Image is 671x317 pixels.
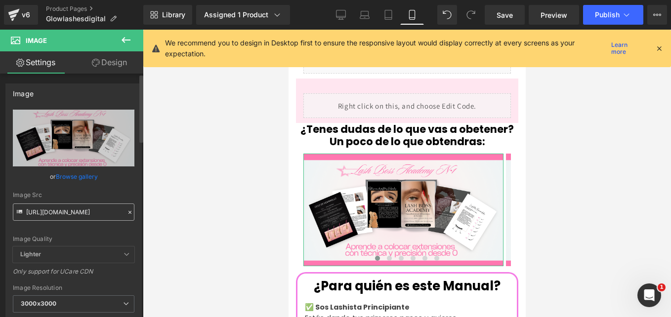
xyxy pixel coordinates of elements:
button: More [647,5,667,25]
a: Browse gallery [56,168,98,185]
p: Estás dando tus primeros pasos y quieres ganar en [16,283,221,305]
button: Publish [583,5,643,25]
div: Image Resolution [13,284,134,291]
b: 3000x3000 [21,300,56,307]
div: v6 [20,8,32,21]
a: Preview [529,5,579,25]
a: Laptop [353,5,377,25]
span: 1 [658,283,666,291]
div: Image [13,84,34,98]
h1: ¿Para quién es este Manual? [16,249,221,264]
button: Undo [437,5,457,25]
a: Learn more [607,42,647,54]
div: Image Quality [13,236,134,242]
span: Publish [595,11,620,19]
iframe: Intercom live chat [637,283,661,307]
a: Tablet [377,5,400,25]
a: v6 [4,5,38,25]
button: Redo [461,5,481,25]
a: Mobile [400,5,424,25]
a: New Library [143,5,192,25]
a: Product Pages [46,5,143,13]
a: Design [74,51,145,74]
div: or [13,171,134,182]
span: Image [26,37,47,44]
b: Lighter [20,250,41,258]
div: Assigned 1 Product [204,10,282,20]
span: ✅ Sos Lashista Principiante [16,273,121,282]
div: Image Src [13,192,134,198]
input: Link [13,203,134,221]
div: Only support for UCare CDN [13,268,134,282]
span: Library [162,10,185,19]
span: Glowlashesdigital [46,15,106,23]
span: Save [497,10,513,20]
p: We recommend you to design in Desktop first to ensure the responsive layout would display correct... [165,38,608,59]
h1: ¿Tenes dudas de lo que vas a obetener? Un poco de lo que obtendras: [7,93,230,118]
span: Preview [541,10,567,20]
a: Desktop [329,5,353,25]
